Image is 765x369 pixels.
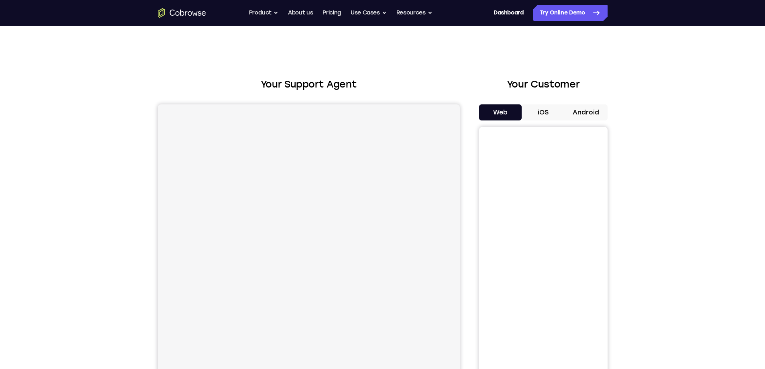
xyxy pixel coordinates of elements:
[479,77,608,92] h2: Your Customer
[494,5,524,21] a: Dashboard
[351,5,387,21] button: Use Cases
[396,5,432,21] button: Resources
[479,104,522,120] button: Web
[158,77,460,92] h2: Your Support Agent
[158,8,206,18] a: Go to the home page
[533,5,608,21] a: Try Online Demo
[288,5,313,21] a: About us
[565,104,608,120] button: Android
[522,104,565,120] button: iOS
[322,5,341,21] a: Pricing
[249,5,279,21] button: Product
